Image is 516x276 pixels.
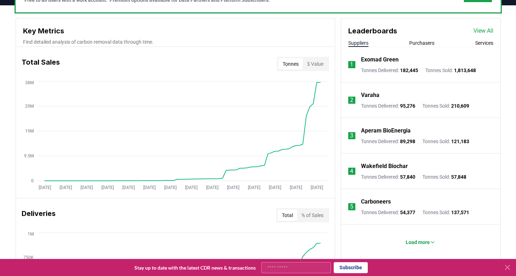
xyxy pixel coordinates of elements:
p: 3 [350,131,353,140]
tspan: [DATE] [268,185,281,190]
tspan: [DATE] [206,185,218,190]
a: View All [473,27,493,35]
p: 1 [350,60,353,69]
tspan: 750K [23,255,34,260]
a: Wakefield Biochar [361,162,408,171]
span: 89,298 [400,139,415,144]
tspan: 19M [25,129,34,134]
tspan: 38M [25,80,34,85]
tspan: [DATE] [310,185,323,190]
button: Total [278,210,297,221]
h3: Total Sales [22,57,60,71]
a: Exomad Green [361,55,399,64]
button: $ Value [303,58,328,70]
tspan: 29M [25,104,34,109]
a: Carboneers [361,197,391,206]
p: Tonnes Delivered : [361,209,415,216]
tspan: [DATE] [289,185,302,190]
a: Varaha [361,91,379,99]
p: 5 [350,202,353,211]
tspan: 0 [31,178,34,183]
tspan: [DATE] [227,185,239,190]
p: Tonnes Delivered : [361,173,415,180]
span: 182,445 [400,67,418,73]
h3: Leaderboards [348,26,397,36]
button: Services [475,39,493,47]
span: 57,840 [400,174,415,180]
span: 210,609 [451,103,469,109]
button: Suppliers [348,39,368,47]
span: 1,813,648 [454,67,476,73]
p: Tonnes Sold : [422,138,469,145]
span: 54,377 [400,210,415,215]
tspan: [DATE] [38,185,51,190]
p: Tonnes Delivered : [361,67,418,74]
tspan: 1M [28,232,34,237]
span: 57,848 [451,174,466,180]
tspan: [DATE] [59,185,72,190]
p: Tonnes Sold : [422,173,466,180]
tspan: [DATE] [122,185,134,190]
button: Purchasers [409,39,434,47]
p: 2 [350,96,353,104]
p: Tonnes Delivered : [361,138,415,145]
span: 121,183 [451,139,469,144]
tspan: [DATE] [80,185,93,190]
a: Aperam BioEnergia [361,126,411,135]
span: 95,276 [400,103,415,109]
h3: Key Metrics [23,26,328,36]
button: Load more [400,235,441,249]
p: 4 [350,167,353,175]
button: Tonnes [278,58,303,70]
tspan: [DATE] [143,185,155,190]
p: Tonnes Sold : [422,102,469,109]
tspan: [DATE] [248,185,260,190]
button: % of Sales [297,210,328,221]
p: Find detailed analysis of carbon removal data through time. [23,38,328,45]
span: 137,571 [451,210,469,215]
p: Tonnes Sold : [425,67,476,74]
h3: Deliveries [22,208,56,222]
p: Tonnes Delivered : [361,102,415,109]
tspan: 9.5M [24,153,34,158]
p: Load more [406,239,430,246]
tspan: [DATE] [185,185,197,190]
p: Tonnes Sold : [422,209,469,216]
tspan: [DATE] [101,185,113,190]
tspan: [DATE] [164,185,176,190]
